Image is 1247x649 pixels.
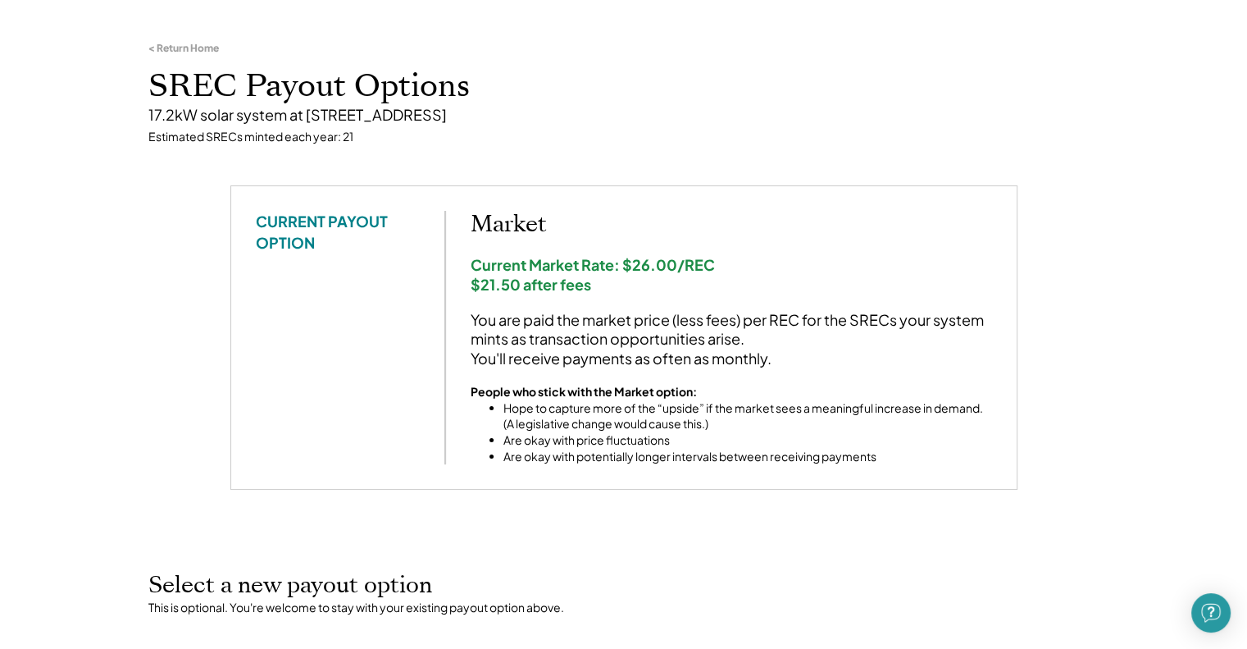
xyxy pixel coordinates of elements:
div: < Return Home [148,42,219,55]
h2: Market [471,211,992,239]
h1: SREC Payout Options [148,67,1099,106]
strong: People who stick with the Market option: [471,384,697,399]
div: Current Market Rate: $26.00/REC $21.50 after fees [471,255,992,294]
div: CURRENT PAYOUT OPTION [256,211,420,252]
li: Hope to capture more of the “upside” if the market sees a meaningful increase in demand. (A legis... [503,400,992,432]
div: Estimated SRECs minted each year: 21 [148,129,1099,145]
h2: Select a new payout option [148,572,1099,600]
div: 17.2kW solar system at [STREET_ADDRESS] [148,105,1099,124]
li: Are okay with potentially longer intervals between receiving payments [503,449,992,465]
div: You are paid the market price (less fees) per REC for the SRECs your system mints as transaction ... [471,310,992,368]
li: Are okay with price fluctuations [503,432,992,449]
div: This is optional. You're welcome to stay with your existing payout option above. [148,600,1099,616]
div: Open Intercom Messenger [1191,593,1231,633]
